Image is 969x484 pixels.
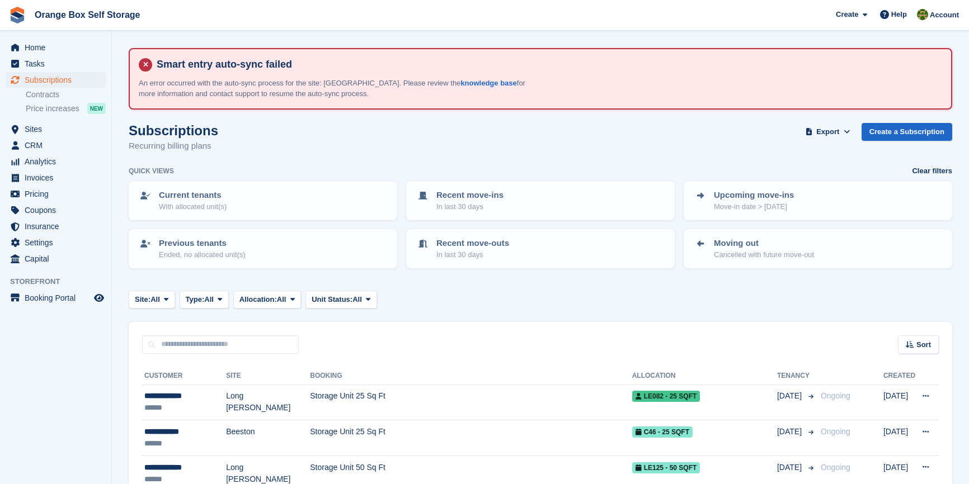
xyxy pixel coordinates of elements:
img: Sarah [917,9,928,20]
a: Price increases NEW [26,102,106,115]
button: Site: All [129,291,175,309]
p: Previous tenants [159,237,246,250]
th: Allocation [632,367,777,385]
th: Booking [310,367,632,385]
p: Upcoming move-ins [714,189,794,202]
span: Site: [135,294,150,305]
button: Type: All [180,291,229,309]
td: [DATE] [883,385,915,420]
th: Created [883,367,915,385]
a: Current tenants With allocated unit(s) [130,182,396,219]
span: All [277,294,286,305]
span: Price increases [26,103,79,114]
span: All [352,294,362,305]
a: menu [6,72,106,88]
p: In last 30 days [436,249,509,260]
a: menu [6,137,106,153]
span: All [150,294,160,305]
h1: Subscriptions [129,123,218,138]
span: Ongoing [821,391,850,400]
a: menu [6,202,106,218]
p: Current tenants [159,189,227,202]
td: Long [PERSON_NAME] [226,385,310,420]
span: Insurance [25,219,92,234]
a: Clear filters [912,165,952,177]
p: With allocated unit(s) [159,201,227,212]
span: Unit Status: [312,294,352,305]
span: [DATE] [777,426,804,438]
p: Recent move-outs [436,237,509,250]
a: menu [6,40,106,55]
button: Allocation: All [233,291,302,309]
a: Contracts [26,89,106,100]
span: Account [930,10,959,21]
a: menu [6,290,106,306]
p: Recurring billing plans [129,140,218,153]
h4: Smart entry auto-sync failed [152,58,942,71]
p: An error occurred with the auto-sync process for the site: [GEOGRAPHIC_DATA]. Please review the f... [139,78,530,99]
a: menu [6,121,106,137]
span: Ongoing [821,463,850,472]
span: Home [25,40,92,55]
span: Type: [186,294,205,305]
th: Site [226,367,310,385]
a: menu [6,56,106,72]
span: LE125 - 50 SQFT [632,462,700,473]
a: knowledge base [460,79,516,87]
a: menu [6,219,106,234]
a: Upcoming move-ins Move-in date > [DATE] [685,182,951,219]
a: Create a Subscription [862,123,952,141]
p: In last 30 days [436,201,504,212]
p: Moving out [714,237,814,250]
a: Orange Box Self Storage [30,6,145,24]
span: Subscriptions [25,72,92,88]
span: Tasks [25,56,92,72]
span: Analytics [25,154,92,169]
span: Capital [25,251,92,267]
td: Storage Unit 25 Sq Ft [310,385,632,420]
span: Export [816,126,839,137]
a: menu [6,170,106,186]
span: C46 - 25 SQFT [632,426,693,438]
a: menu [6,235,106,250]
span: CRM [25,137,92,153]
p: Move-in date > [DATE] [714,201,794,212]
a: Preview store [92,291,106,305]
span: Help [891,9,907,20]
p: Ended, no allocated unit(s) [159,249,246,260]
span: LE082 - 25 SQFT [632,391,700,402]
a: Recent move-ins In last 30 days [407,182,674,219]
a: Previous tenants Ended, no allocated unit(s) [130,230,396,267]
a: menu [6,251,106,267]
th: Tenancy [777,367,816,385]
span: Coupons [25,202,92,218]
span: Storefront [10,276,111,287]
a: menu [6,186,106,202]
td: [DATE] [883,420,915,456]
p: Recent move-ins [436,189,504,202]
a: Moving out Cancelled with future move-out [685,230,951,267]
span: Settings [25,235,92,250]
button: Export [803,123,853,141]
td: Beeston [226,420,310,456]
span: [DATE] [777,462,804,473]
span: Allocation: [239,294,277,305]
button: Unit Status: All [305,291,377,309]
span: Create [836,9,858,20]
span: [DATE] [777,390,804,402]
img: stora-icon-8386f47178a22dfd0bd8f6a31ec36ba5ce8667c1dd55bd0f319d3a0aa187defe.svg [9,7,26,23]
th: Customer [142,367,226,385]
span: Invoices [25,170,92,186]
span: Booking Portal [25,290,92,306]
span: Pricing [25,186,92,202]
h6: Quick views [129,166,174,176]
td: Storage Unit 25 Sq Ft [310,420,632,456]
span: Sort [916,339,931,350]
span: Sites [25,121,92,137]
p: Cancelled with future move-out [714,249,814,260]
a: Recent move-outs In last 30 days [407,230,674,267]
span: Ongoing [821,427,850,436]
a: menu [6,154,106,169]
span: All [204,294,214,305]
div: NEW [87,103,106,114]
